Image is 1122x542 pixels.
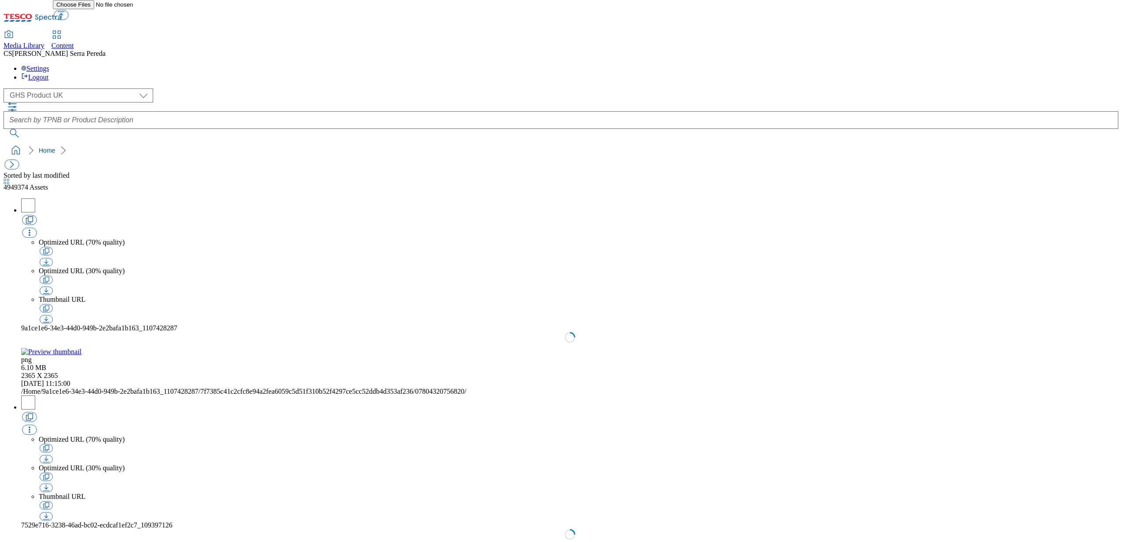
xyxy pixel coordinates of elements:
input: Search by TPNB or Product Description [4,111,1118,129]
span: Type [21,356,32,363]
span: Optimized URL (70% quality) [39,238,125,246]
span: Optimized URL (70% quality) [39,436,125,443]
div: /9a1ce1e6-34e3-44d0-949b-2e2bafa1b163_1107428287/7f7385c41c2cfc8e94a2fea6059c5d51f310b52f4297ce5c... [21,388,1118,396]
span: CS [4,50,12,57]
span: 4949374 [4,183,29,191]
span: Content [52,42,74,49]
span: 7529e716-3238-46ad-bc02-ecdcaf1ef2c7_109397126 [21,521,173,529]
span: 9a1ce1e6-34e3-44d0-949b-2e2bafa1b163_1107428287 [21,324,177,332]
a: Home [39,147,55,154]
span: Thumbnail URL [39,296,85,303]
div: Last Modified [21,380,1118,388]
a: home [9,143,23,157]
a: Logout [21,73,48,81]
a: Preview thumbnail [21,332,1118,356]
span: Resolution [21,372,58,379]
span: Optimized URL (30% quality) [39,267,125,275]
a: Media Library [4,31,44,50]
span: Optimized URL (30% quality) [39,464,125,472]
a: Settings [21,65,49,72]
img: Preview thumbnail [21,348,81,356]
span: Media Library [4,42,44,49]
nav: breadcrumb [4,142,1118,159]
span: Sorted by last modified [4,172,70,179]
span: Thumbnail URL [39,493,85,500]
span: Size [21,364,46,371]
span: [PERSON_NAME] Serra Pereda [12,50,106,57]
span: Assets [4,183,48,191]
a: Content [52,31,74,50]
